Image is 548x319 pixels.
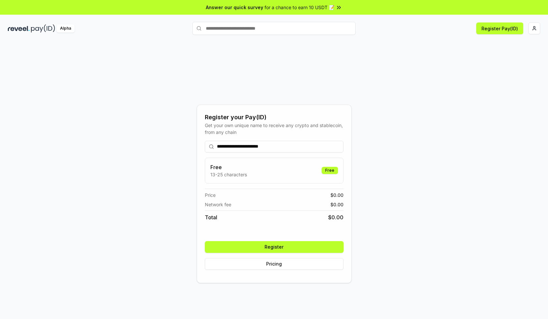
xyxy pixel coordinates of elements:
span: $ 0.00 [330,201,343,208]
span: $ 0.00 [328,213,343,221]
button: Register Pay(ID) [476,22,523,34]
div: Register your Pay(ID) [205,113,343,122]
span: Price [205,192,216,198]
div: Free [322,167,338,174]
h3: Free [210,163,247,171]
button: Pricing [205,258,343,270]
p: 13-25 characters [210,171,247,178]
div: Get your own unique name to receive any crypto and stablecoin, from any chain [205,122,343,136]
span: Total [205,213,217,221]
span: for a chance to earn 10 USDT 📝 [265,4,334,11]
span: Network fee [205,201,231,208]
div: Alpha [56,24,75,33]
button: Register [205,241,343,253]
img: reveel_dark [8,24,30,33]
span: Answer our quick survey [206,4,263,11]
span: $ 0.00 [330,192,343,198]
img: pay_id [31,24,55,33]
